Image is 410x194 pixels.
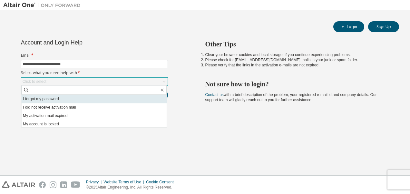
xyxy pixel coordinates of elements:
img: youtube.svg [71,181,80,188]
li: Please verify that the links in the activation e-mails are not expired. [205,63,388,68]
button: Login [333,21,364,32]
button: Sign Up [368,21,399,32]
label: Email [21,53,168,58]
div: Account and Login Help [21,40,139,45]
a: Contact us [205,92,224,97]
div: Click to select [21,78,168,85]
div: Cookie Consent [146,179,177,185]
span: with a brief description of the problem, your registered e-mail id and company details. Our suppo... [205,92,377,102]
li: Please check for [EMAIL_ADDRESS][DOMAIN_NAME] mails in your junk or spam folder. [205,57,388,63]
img: instagram.svg [50,181,56,188]
img: facebook.svg [39,181,46,188]
p: © 2025 Altair Engineering, Inc. All Rights Reserved. [86,185,178,190]
li: I forgot my password [21,95,167,103]
img: Altair One [3,2,84,8]
img: altair_logo.svg [2,181,35,188]
label: Select what you need help with [21,70,168,75]
img: linkedin.svg [60,181,67,188]
li: Clear your browser cookies and local storage, if you continue experiencing problems. [205,52,388,57]
h2: Not sure how to login? [205,80,388,88]
div: Website Terms of Use [103,179,146,185]
div: Privacy [86,179,103,185]
div: Click to select [23,79,46,84]
h2: Other Tips [205,40,388,48]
